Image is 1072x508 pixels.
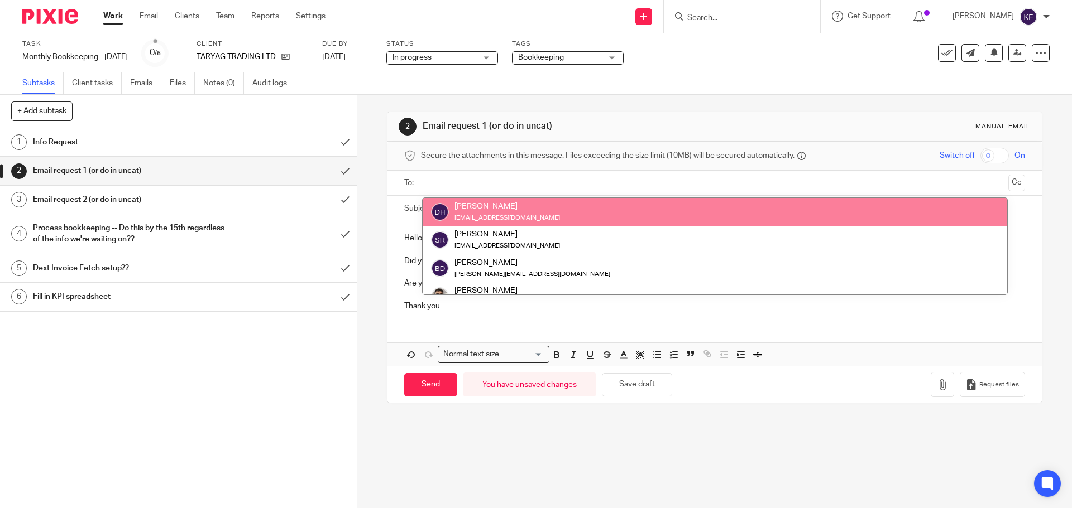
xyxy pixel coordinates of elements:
[686,13,787,23] input: Search
[33,288,226,305] h1: Fill in KPI spreadsheet
[251,11,279,22] a: Reports
[140,11,158,22] a: Email
[438,346,549,363] div: Search for option
[518,54,564,61] span: Bookkeeping
[33,260,226,277] h1: Dext Invoice Fetch setup??
[33,134,226,151] h1: Info Request
[22,72,64,94] a: Subtasks
[979,380,1019,389] span: Request files
[960,372,1025,397] button: Request files
[1020,8,1037,26] img: svg%3E
[386,40,498,49] label: Status
[22,51,128,62] div: Monthly Bookkeeping - [DATE]
[454,271,610,277] small: [PERSON_NAME][EMAIL_ADDRESS][DOMAIN_NAME]
[423,120,739,132] h1: Email request 1 (or do in uncat)
[197,51,276,62] p: TARYAG TRADING LTD
[11,226,27,241] div: 4
[22,9,78,24] img: Pixie
[454,229,560,240] div: [PERSON_NAME]
[22,40,128,49] label: Task
[454,257,610,268] div: [PERSON_NAME]
[454,215,560,221] small: [EMAIL_ADDRESS][DOMAIN_NAME]
[216,11,234,22] a: Team
[322,40,372,49] label: Due by
[441,349,501,360] span: Normal text size
[975,122,1031,131] div: Manual email
[431,259,449,277] img: svg%3E
[175,11,199,22] a: Clients
[33,191,226,208] h1: Email request 2 (or do in uncat)
[33,162,226,179] h1: Email request 1 (or do in uncat)
[404,177,417,188] label: To:
[848,12,891,20] span: Get Support
[11,101,73,120] button: + Add subtask
[197,40,308,49] label: Client
[421,150,795,161] span: Secure the attachments in this message. Files exceeding the size limit (10MB) will be secured aut...
[431,203,449,221] img: svg%3E
[203,72,244,94] a: Notes (0)
[11,289,27,304] div: 6
[502,349,543,360] input: Search for option
[404,373,457,397] input: Send
[431,231,449,249] img: svg%3E
[431,287,449,305] img: PXL_20240409_141816916.jpg
[130,72,161,94] a: Emails
[22,51,128,62] div: Monthly Bookkeeping - September 2025
[404,255,1025,267] p: Did you run a TikTok Shop throughout July? Please could you send me the report for the income.
[454,243,560,249] small: [EMAIL_ADDRESS][DOMAIN_NAME]
[150,46,161,59] div: 0
[393,54,432,61] span: In progress
[103,11,123,22] a: Work
[296,11,326,22] a: Settings
[953,11,1014,22] p: [PERSON_NAME]
[454,201,560,212] div: [PERSON_NAME]
[11,134,27,150] div: 1
[155,50,161,56] small: /6
[252,72,295,94] a: Audit logs
[454,285,610,296] div: [PERSON_NAME]
[602,373,672,397] button: Save draft
[11,260,27,276] div: 5
[399,118,417,136] div: 2
[404,301,1025,312] p: Thank you
[33,220,226,248] h1: Process bookkeeping -- Do this by the 15th regardless of the info we're waiting on??
[512,40,624,49] label: Tags
[404,278,1025,289] p: Are you expecting any more income from TikTok?
[940,150,975,161] span: Switch off
[463,372,596,396] div: You have unsaved changes
[11,163,27,179] div: 2
[11,192,27,207] div: 3
[322,53,346,61] span: [DATE]
[404,203,433,214] label: Subject:
[1014,150,1025,161] span: On
[1008,175,1025,191] button: Cc
[404,233,1025,244] p: Hello
[72,72,122,94] a: Client tasks
[170,72,195,94] a: Files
